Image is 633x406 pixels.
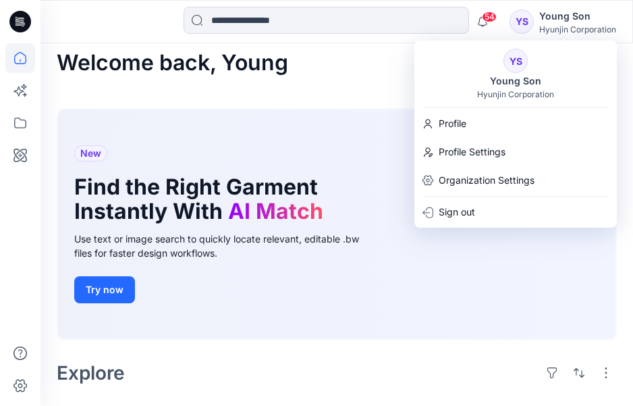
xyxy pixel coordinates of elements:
div: YS [510,9,534,34]
a: Profile [414,111,617,136]
div: Young Son [482,73,549,89]
a: Organization Settings [414,168,617,193]
div: Hyunjin Corporation [539,24,616,34]
p: Sign out [439,199,475,225]
div: Hyunjin Corporation [477,89,554,99]
div: Young Son [539,8,616,24]
h2: Welcome back, Young [57,51,288,76]
span: New [80,145,101,161]
div: Use text or image search to quickly locate relevant, editable .bw files for faster design workflows. [74,232,378,260]
button: Try now [74,276,135,303]
span: AI Match [228,198,323,224]
p: Profile [439,111,466,136]
p: Profile Settings [439,139,505,165]
div: YS [503,49,528,73]
a: Profile Settings [414,139,617,165]
h2: Explore [57,362,125,384]
p: Organization Settings [439,168,534,193]
h1: Find the Right Garment Instantly With [74,175,358,224]
span: 54 [482,11,497,22]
